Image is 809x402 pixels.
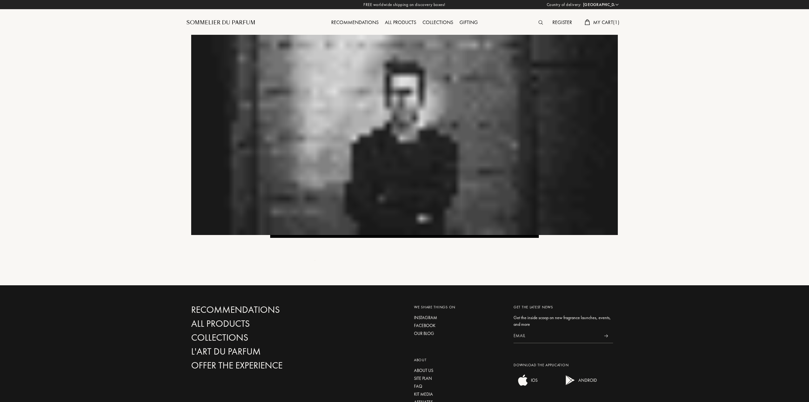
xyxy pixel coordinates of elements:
div: IOS [529,374,538,387]
img: search_icn.svg [538,20,543,25]
img: ios app [517,374,529,387]
a: Gifting [456,19,481,26]
a: Collections [191,332,327,343]
a: android appANDROID [561,382,597,388]
div: Register [549,19,575,27]
div: Download the application [514,362,613,368]
span: Country of delivery: [547,2,581,8]
a: All products [191,318,327,329]
span: My Cart ( 1 ) [593,19,619,26]
div: Gifting [456,19,481,27]
img: cart.svg [585,19,590,25]
img: Ulrich Lang Banner [191,35,618,235]
a: Register [549,19,575,26]
input: Email [514,329,599,343]
a: Kit media [414,391,504,398]
a: FAQ [414,383,504,390]
a: Site plan [414,375,504,382]
a: Instagram [414,314,504,321]
a: Facebook [414,322,504,329]
div: Get the inside scoop on new fragrance launches, events, and more [514,314,613,328]
img: news_send.svg [604,334,608,337]
div: All products [382,19,419,27]
a: Recommendations [191,304,327,315]
div: Collections [419,19,456,27]
div: About [414,357,504,363]
div: Recommendations [328,19,382,27]
a: Offer the experience [191,360,327,371]
div: ANDROID [577,374,597,387]
a: Our blog [414,330,504,337]
a: Recommendations [328,19,382,26]
a: All products [382,19,419,26]
a: Collections [419,19,456,26]
div: Get the latest news [514,304,613,310]
a: About us [414,367,504,374]
a: Sommelier du Parfum [186,19,255,27]
div: We share things on [414,304,504,310]
a: ios appIOS [514,382,538,388]
a: L'Art du Parfum [191,346,327,357]
img: android app [564,374,577,387]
